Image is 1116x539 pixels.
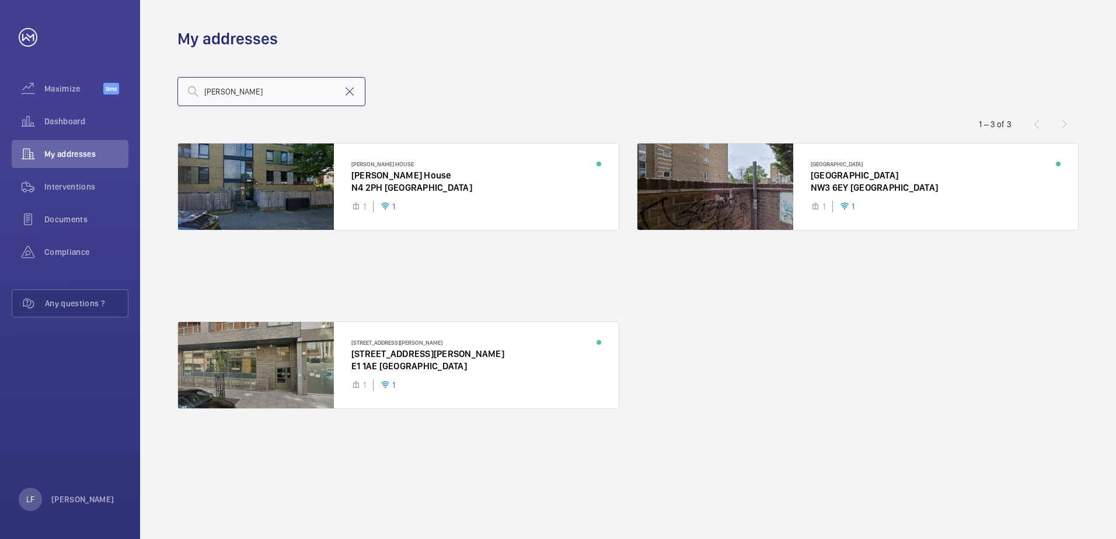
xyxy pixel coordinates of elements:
[44,116,128,127] span: Dashboard
[45,297,128,309] span: Any questions ?
[103,83,119,94] span: Beta
[26,494,34,505] p: LF
[44,213,128,225] span: Documents
[44,181,128,192] span: Interventions
[177,28,278,50] h1: My addresses
[177,77,365,106] input: Search by address
[44,148,128,160] span: My addresses
[979,118,1012,130] div: 1 – 3 of 3
[44,83,103,94] span: Maximize
[44,246,128,258] span: Compliance
[51,494,114,505] p: [PERSON_NAME]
